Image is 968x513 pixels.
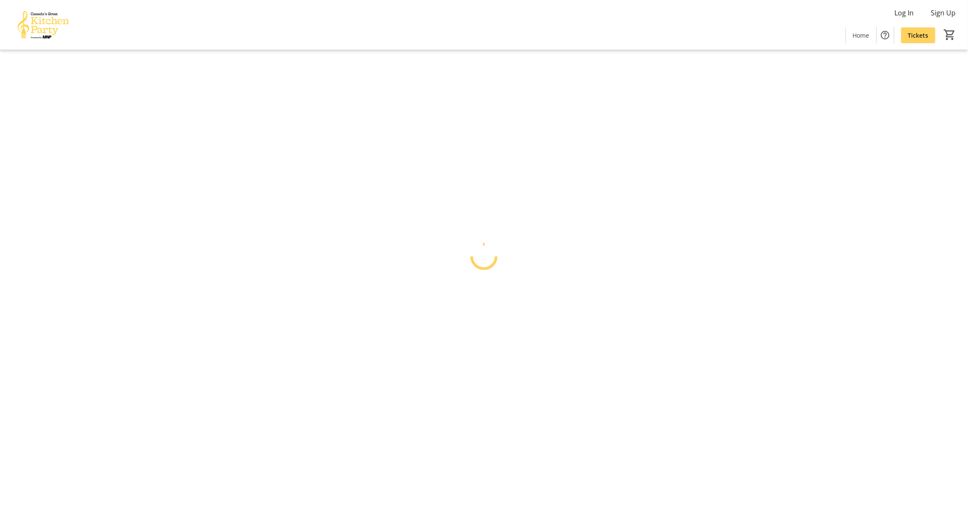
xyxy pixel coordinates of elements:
[5,3,81,46] img: Canada’s Great Kitchen Party's Logo
[853,31,870,40] span: Home
[908,31,929,40] span: Tickets
[877,27,894,44] button: Help
[846,27,876,43] a: Home
[924,6,963,20] button: Sign Up
[895,8,914,18] span: Log In
[931,8,956,18] span: Sign Up
[888,6,921,20] button: Log In
[901,27,935,43] a: Tickets
[942,27,958,42] button: Cart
